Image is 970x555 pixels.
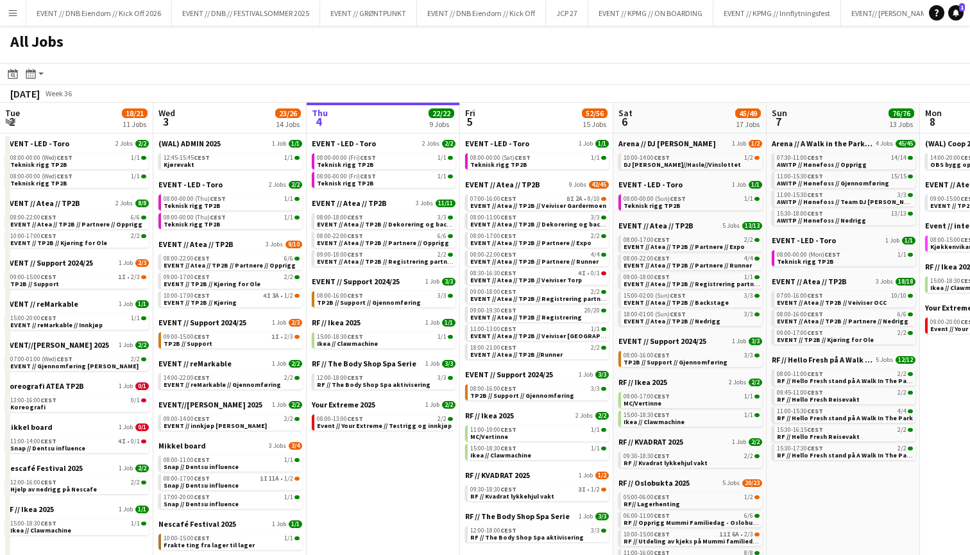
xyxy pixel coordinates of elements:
[618,180,762,189] a: EVENT - LED - Toro1 Job1/1
[777,153,913,168] a: 07:30-11:00CEST14/14AWITP // Hønefoss // Opprigg
[589,181,609,189] span: 42/45
[591,270,600,277] span: 0/1
[772,277,847,286] span: EVENT // Atea // TP2B
[885,237,899,244] span: 1 Job
[438,155,447,161] span: 1/1
[210,194,226,203] span: CEST
[438,214,447,221] span: 3/3
[744,196,753,202] span: 1/1
[289,181,302,189] span: 2/2
[317,232,453,246] a: 08:00-22:00CEST6/6EVENT // Atea // TP2B // Partnere // Opprigg
[269,181,286,189] span: 2 Jobs
[172,1,320,26] button: EVENT // DNB // FESTIVALSOMMER 2025
[158,180,302,189] a: EVENT - LED - Toro2 Jobs2/2
[5,258,149,299] div: EVENT // Support 2024/251 Job2/309:00-15:00CEST1I•2/3TP2B // Support
[470,153,606,168] a: 08:00-00:00 (Sat)CEST1/1Teknisk rigg TP2B
[10,160,67,169] span: Teknisk rigg TP2B
[5,198,149,208] a: EVENT // Atea // TP2B2 Jobs8/8
[10,153,146,168] a: 08:00-00:00 (Wed)CEST1/1Teknisk rigg TP2B
[164,261,296,269] span: EVENT // Atea // TP2B // Partnere // Opprigg
[744,274,753,280] span: 1/1
[569,181,586,189] span: 9 Jobs
[317,250,453,265] a: 09:00-18:00CEST2/2EVENT // Atea // TP2B // Registrering partnere
[722,222,740,230] span: 5 Jobs
[732,140,746,148] span: 1 Job
[618,139,762,180] div: Arena // DJ [PERSON_NAME]1 Job1/210:00-14:00CEST1/2DJ [PERSON_NAME]//Hasle//Vinslottet
[777,192,823,198] span: 11:00-15:30
[470,196,606,202] div: •
[360,172,376,180] span: CEST
[876,140,893,148] span: 4 Jobs
[347,232,363,240] span: CEST
[5,299,149,340] div: EVENT // reMarkable1 Job1/115:00-20:00CEST1/1EVENT // reMarkable // Innkjøp
[777,298,887,307] span: EVENT // Atea // TP2B // Veiviser OCC
[777,160,867,169] span: AWITP // Hønefoss // Opprigg
[898,192,906,198] span: 3/3
[284,196,293,202] span: 1/1
[5,198,149,258] div: EVENT // Atea // TP2B2 Jobs8/808:00-22:00CEST6/6EVENT // Atea // TP2B // Partnere // Opprigg10:00...
[713,1,841,26] button: EVENT // KPMG // Innflytningsfest
[772,139,915,148] a: Arena // A Walk in the Park 20254 Jobs45/45
[777,291,913,306] a: 07:00-16:00CEST10/10EVENT // Atea // TP2B // Veiviser OCC
[164,274,210,280] span: 09:00-17:00
[10,220,142,228] span: EVENT // Atea // TP2B // Partnere // Opprigg
[742,222,762,230] span: 13/13
[284,293,293,299] span: 1/2
[500,250,516,259] span: CEST
[578,270,586,277] span: 4I
[624,291,760,306] a: 15:00-02:00 (Sun)CEST3/3EVENT // Atea // TP2B // Backstage
[135,200,149,207] span: 8/8
[807,172,823,180] span: CEST
[618,180,683,189] span: EVENT - LED - Toro
[744,293,753,299] span: 3/3
[772,277,915,286] a: EVENT // Atea // TP2B3 Jobs18/18
[500,194,516,203] span: CEST
[158,239,302,249] a: EVENT // Atea // TP2B3 Jobs9/10
[470,233,516,239] span: 08:00-17:00
[777,209,913,224] a: 15:30-18:00CEST13/13AWITP // Hønefoss // Nedrigg
[10,214,56,221] span: 08:00-22:00
[744,255,753,262] span: 4/4
[442,278,455,286] span: 3/3
[807,291,823,300] span: CEST
[624,293,686,299] span: 15:00-02:00 (Sun)
[654,254,670,262] span: CEST
[5,258,149,268] a: EVENT // Support 2024/251 Job2/3
[317,233,363,239] span: 08:00-22:00
[470,201,606,210] span: EVENT // Atea // TP2B // Veiviser Gardermoen
[777,191,913,205] a: 11:00-15:30CEST3/3AWITP // Hønefoss // Team DJ [PERSON_NAME]
[5,139,149,198] div: EVENT - LED - Toro2 Jobs2/208:00-00:00 (Wed)CEST1/1Teknisk rigg TP2B08:00-00:00 (Wed)CEST1/1Tekni...
[618,139,762,148] a: Arena // DJ [PERSON_NAME]1 Job1/2
[118,274,126,280] span: 1I
[777,257,834,266] span: Teknisk rigg TP2B
[312,198,455,208] a: EVENT // Atea // TP2B3 Jobs11/11
[591,252,600,258] span: 4/4
[284,255,293,262] span: 6/6
[10,273,146,287] a: 09:00-15:00CEST1I•2/3TP2B // Support
[317,257,457,266] span: EVENT // Atea // TP2B // Registrering partnere
[465,139,529,148] span: EVENT - LED - Toro
[289,140,302,148] span: 1/1
[465,139,609,180] div: EVENT - LED - Toro1 Job1/108:00-00:00 (Sat)CEST1/1Teknisk rigg TP2B
[624,255,670,262] span: 08:00-22:00
[777,250,913,265] a: 08:00-00:00 (Mon)CEST1/1Teknisk rigg TP2B
[618,221,693,230] span: EVENT // Atea // TP2B
[579,140,593,148] span: 1 Job
[465,180,540,189] span: EVENT // Atea // TP2B
[777,216,866,225] span: AWITP // Hønefoss // Nedrigg
[624,194,760,209] a: 08:00-00:00 (Sun)CEST1/1Teknisk rigg TP2B
[317,179,374,187] span: Teknisk rigg TP2B
[320,1,417,26] button: EVENT // GRØNTPUNKT
[312,277,400,286] span: EVENT // Support 2024/25
[777,155,823,161] span: 07:30-11:00
[470,213,606,228] a: 08:00-11:00CEST3/3EVENT // Atea // TP2B // Dekorering og backstage oppsett
[312,198,387,208] span: EVENT // Atea // TP2B
[624,243,745,251] span: EVENT // Atea // TP2B // Partnere // Expo
[591,214,600,221] span: 3/3
[470,270,606,277] div: •
[164,201,221,210] span: Teknisk rigg TP2B
[470,160,527,169] span: Teknisk rigg TP2B
[500,287,516,296] span: CEST
[624,280,764,288] span: EVENT // Atea // TP2B // Registrering partnere
[624,273,760,287] a: 09:00-18:00CEST1/1EVENT // Atea // TP2B // Registrering partnere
